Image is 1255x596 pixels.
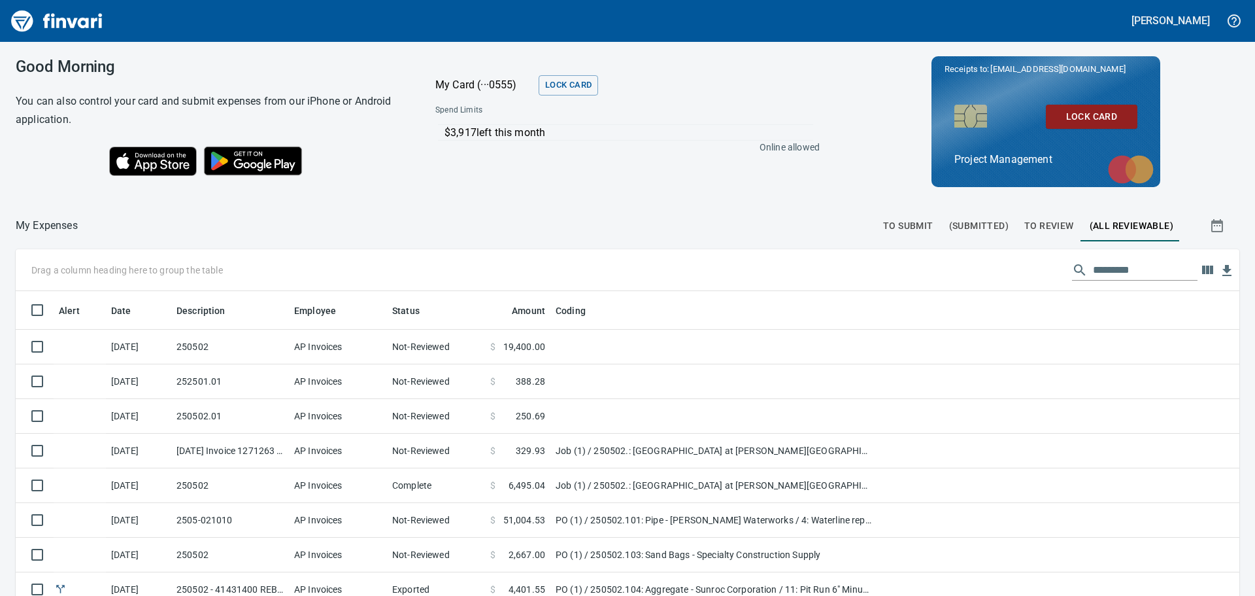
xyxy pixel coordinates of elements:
[31,264,223,277] p: Drag a column heading here to group the table
[387,538,485,572] td: Not-Reviewed
[106,538,171,572] td: [DATE]
[490,514,495,527] span: $
[106,503,171,538] td: [DATE]
[490,583,495,596] span: $
[949,218,1009,234] span: (Submitted)
[289,434,387,468] td: AP Invoices
[289,503,387,538] td: AP Invoices
[1197,210,1239,241] button: Show transactions within a particular date range
[945,63,1147,76] p: Receipts to:
[435,77,533,93] p: My Card (···0555)
[171,468,289,503] td: 250502
[550,538,877,572] td: PO (1) / 250502.103: Sand Bags - Specialty Construction Supply
[1217,261,1237,281] button: Download Table
[387,399,485,434] td: Not-Reviewed
[289,468,387,503] td: AP Invoices
[509,548,545,561] span: 2,667.00
[550,468,877,503] td: Job (1) / 250502.: [GEOGRAPHIC_DATA] at [PERSON_NAME][GEOGRAPHIC_DATA] / 14.1000.: Precast Materi...
[59,303,97,319] span: Alert
[171,399,289,434] td: 250502.01
[8,5,106,37] img: Finvari
[171,503,289,538] td: 2505-021010
[989,63,1126,75] span: [EMAIL_ADDRESS][DOMAIN_NAME]
[1197,260,1217,280] button: Choose columns to display
[197,139,309,183] img: Get it on Google Play
[111,303,131,319] span: Date
[289,364,387,399] td: AP Invoices
[512,303,545,319] span: Amount
[1090,218,1173,234] span: (All Reviewable)
[509,479,545,492] span: 6,495.04
[59,303,80,319] span: Alert
[516,444,545,457] span: 329.93
[106,434,171,468] td: [DATE]
[550,503,877,538] td: PO (1) / 250502.101: Pipe - [PERSON_NAME] Waterworks / 4: Waterline replacement
[294,303,353,319] span: Employee
[425,141,820,154] p: Online allowed
[294,303,336,319] span: Employee
[171,330,289,364] td: 250502
[106,330,171,364] td: [DATE]
[509,583,545,596] span: 4,401.55
[1101,149,1160,190] img: mastercard.svg
[545,78,592,93] span: Lock Card
[387,468,485,503] td: Complete
[550,434,877,468] td: Job (1) / 250502.: [GEOGRAPHIC_DATA] at [PERSON_NAME][GEOGRAPHIC_DATA] / 1051. .: Equipment Damag...
[289,538,387,572] td: AP Invoices
[392,303,437,319] span: Status
[171,364,289,399] td: 252501.01
[16,218,78,234] nav: breadcrumb
[1046,105,1137,129] button: Lock Card
[516,375,545,388] span: 388.28
[516,410,545,423] span: 250.69
[490,375,495,388] span: $
[1131,14,1210,27] h5: [PERSON_NAME]
[954,152,1137,167] p: Project Management
[106,364,171,399] td: [DATE]
[1024,218,1074,234] span: To Review
[1128,10,1213,31] button: [PERSON_NAME]
[387,364,485,399] td: Not-Reviewed
[387,503,485,538] td: Not-Reviewed
[444,125,813,141] p: $3,917 left this month
[490,479,495,492] span: $
[490,444,495,457] span: $
[1056,109,1127,125] span: Lock Card
[883,218,933,234] span: To Submit
[435,104,650,117] span: Spend Limits
[176,303,243,319] span: Description
[111,303,148,319] span: Date
[539,75,598,96] button: Lock Card
[106,399,171,434] td: [DATE]
[16,218,78,234] p: My Expenses
[387,434,485,468] td: Not-Reviewed
[556,303,586,319] span: Coding
[392,303,420,319] span: Status
[109,147,197,176] img: Download on the App Store
[16,58,403,76] h3: Good Morning
[556,303,603,319] span: Coding
[171,434,289,468] td: [DATE] Invoice 1271263 from Coastline Equipment Company (1-38878)
[176,303,226,319] span: Description
[495,303,545,319] span: Amount
[503,514,545,527] span: 51,004.53
[106,468,171,503] td: [DATE]
[16,92,403,129] h6: You can also control your card and submit expenses from our iPhone or Android application.
[490,340,495,353] span: $
[490,410,495,423] span: $
[289,399,387,434] td: AP Invoices
[387,330,485,364] td: Not-Reviewed
[171,538,289,572] td: 250502
[54,585,67,593] span: Split transaction
[490,548,495,561] span: $
[503,340,545,353] span: 19,400.00
[289,330,387,364] td: AP Invoices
